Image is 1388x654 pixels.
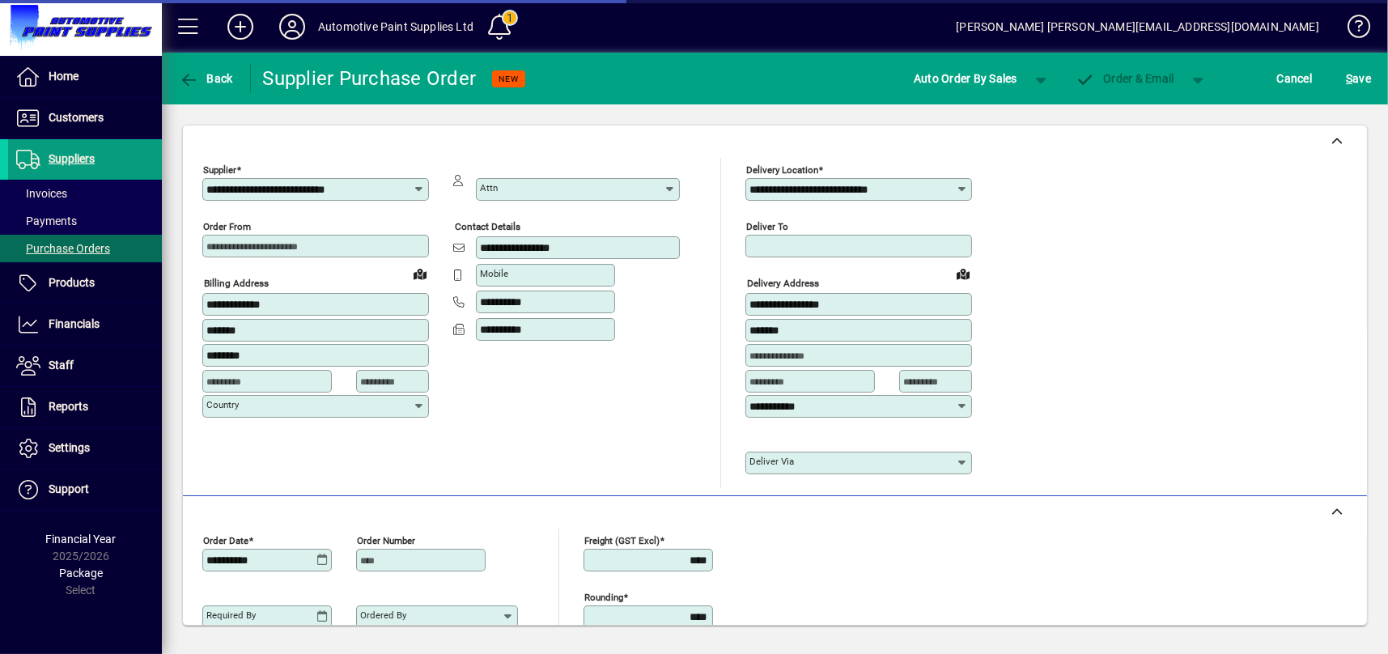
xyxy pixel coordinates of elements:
[49,317,100,330] span: Financials
[203,164,236,176] mat-label: Supplier
[746,164,818,176] mat-label: Delivery Location
[49,400,88,413] span: Reports
[8,263,162,304] a: Products
[8,235,162,262] a: Purchase Orders
[8,304,162,345] a: Financials
[360,609,406,621] mat-label: Ordered by
[1346,66,1371,91] span: ave
[49,70,79,83] span: Home
[1068,64,1182,93] button: Order & Email
[49,111,104,124] span: Customers
[8,387,162,427] a: Reports
[749,456,794,467] mat-label: Deliver via
[318,14,473,40] div: Automotive Paint Supplies Ltd
[956,14,1319,40] div: [PERSON_NAME] [PERSON_NAME][EMAIL_ADDRESS][DOMAIN_NAME]
[746,221,788,232] mat-label: Deliver To
[8,428,162,469] a: Settings
[206,399,239,410] mat-label: Country
[1346,72,1352,85] span: S
[179,72,233,85] span: Back
[16,214,77,227] span: Payments
[162,64,251,93] app-page-header-button: Back
[1273,64,1317,93] button: Cancel
[16,187,67,200] span: Invoices
[46,533,117,546] span: Financial Year
[49,482,89,495] span: Support
[175,64,237,93] button: Back
[263,66,477,91] div: Supplier Purchase Order
[16,242,110,255] span: Purchase Orders
[206,609,256,621] mat-label: Required by
[8,98,162,138] a: Customers
[499,74,519,84] span: NEW
[266,12,318,41] button: Profile
[8,57,162,97] a: Home
[1076,72,1174,85] span: Order & Email
[203,221,251,232] mat-label: Order from
[49,359,74,372] span: Staff
[906,64,1025,93] button: Auto Order By Sales
[480,268,508,279] mat-label: Mobile
[214,12,266,41] button: Add
[1335,3,1368,56] a: Knowledge Base
[8,346,162,386] a: Staff
[357,534,415,546] mat-label: Order number
[203,534,248,546] mat-label: Order date
[1277,66,1313,91] span: Cancel
[480,182,498,193] mat-label: Attn
[8,469,162,510] a: Support
[584,534,660,546] mat-label: Freight (GST excl)
[584,591,623,602] mat-label: Rounding
[914,66,1017,91] span: Auto Order By Sales
[8,180,162,207] a: Invoices
[49,276,95,289] span: Products
[49,441,90,454] span: Settings
[1342,64,1375,93] button: Save
[950,261,976,287] a: View on map
[8,207,162,235] a: Payments
[59,567,103,580] span: Package
[407,261,433,287] a: View on map
[49,152,95,165] span: Suppliers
